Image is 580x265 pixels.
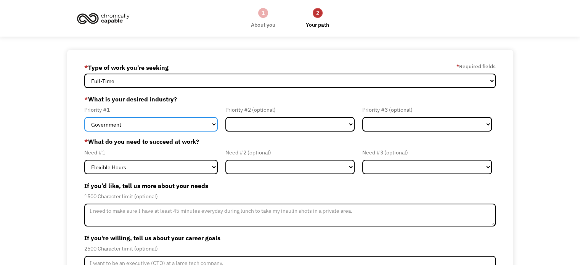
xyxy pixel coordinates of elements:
div: Your path [306,20,329,29]
div: Need #1 [84,148,218,157]
div: 1 [258,8,268,18]
div: Need #3 (optional) [362,148,492,157]
div: 2500 Character limit (optional) [84,244,496,253]
div: Priority #2 (optional) [225,105,355,114]
a: 2Your path [306,7,329,29]
label: If you're willing, tell us about your career goals [84,232,496,244]
div: Need #2 (optional) [225,148,355,157]
div: Priority #1 [84,105,218,114]
img: Chronically Capable logo [75,10,132,27]
label: What is your desired industry? [84,93,496,105]
div: About you [251,20,275,29]
div: 2 [313,8,323,18]
label: Type of work you're seeking [84,61,169,74]
label: What do you need to succeed at work? [84,137,496,146]
label: If you'd like, tell us more about your needs [84,180,496,192]
a: 1About you [251,7,275,29]
div: Priority #3 (optional) [362,105,492,114]
label: Required fields [456,62,496,71]
div: 1500 Character limit (optional) [84,192,496,201]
